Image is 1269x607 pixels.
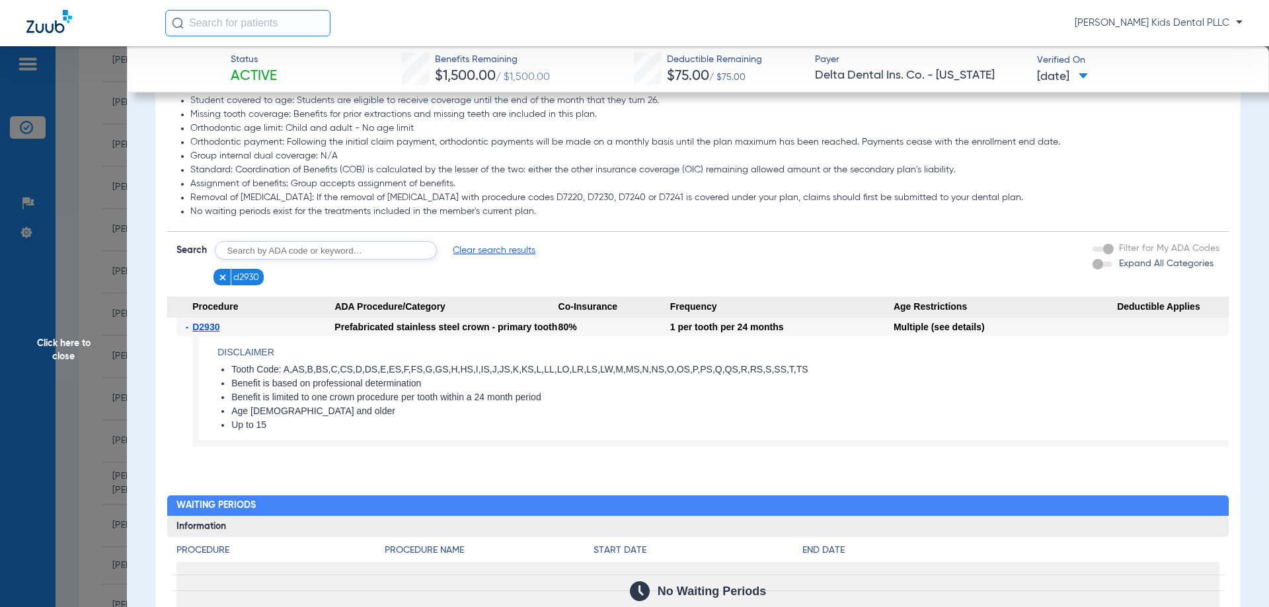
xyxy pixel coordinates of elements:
span: Delta Dental Ins. Co. - [US_STATE] [815,67,1026,84]
span: Frequency [670,297,894,318]
li: Student covered to age: Students are eligible to receive coverage until the end of the month that... [190,95,1220,107]
span: Active [231,67,277,86]
label: Filter for My ADA Codes [1116,242,1219,256]
app-breakdown-title: Procedure [176,544,385,562]
li: Orthodontic age limit: Child and adult - No age limit [190,123,1220,135]
span: D2930 [192,322,219,332]
li: Assignment of benefits: Group accepts assignment of benefits. [190,178,1220,190]
h4: Disclaimer [217,345,1229,359]
span: Status [231,53,277,67]
span: Co-Insurance [558,297,670,318]
span: - [186,318,193,336]
span: Verified On [1037,54,1248,67]
span: $1,500.00 [435,69,496,83]
span: Procedure [167,297,335,318]
span: Search [176,244,207,257]
div: Multiple (see details) [894,318,1117,336]
img: Calendar [630,581,650,601]
h3: Information [167,516,1229,537]
span: d2930 [233,271,259,284]
h4: Start Date [594,544,802,557]
li: Benefit is limited to one crown procedure per tooth within a 24 month period [231,392,1229,404]
app-breakdown-title: Procedure Name [385,544,594,562]
div: 80% [558,318,670,336]
li: Up to 15 [231,419,1229,431]
div: 1 per tooth per 24 months [670,318,894,336]
li: Standard: Coordination of Benefits (COB) is calculated by the lesser of the two: either the other... [190,164,1220,176]
span: [DATE] [1037,69,1088,85]
li: Group internal dual coverage: N/A [190,151,1220,162]
span: Expand All Categories [1119,259,1213,268]
li: Removal of [MEDICAL_DATA]: If the removal of [MEDICAL_DATA] with procedure codes D7220, D7230, D7... [190,192,1220,204]
span: Payer [815,53,1026,67]
app-breakdown-title: End Date [802,544,1219,562]
img: x.svg [218,273,227,282]
li: Orthodontic payment: Following the initial claim payment, orthodontic payments will be made on a ... [190,137,1220,149]
span: $75.00 [667,69,709,83]
h4: Procedure [176,544,385,557]
h4: End Date [802,544,1219,557]
iframe: Chat Widget [1203,544,1269,607]
img: Search Icon [172,17,184,29]
input: Search by ADA code or keyword… [215,241,437,260]
span: [PERSON_NAME] Kids Dental PLLC [1075,17,1243,30]
li: Tooth Code: A,AS,B,BS,C,CS,D,DS,E,ES,F,FS,G,GS,H,HS,I,IS,J,JS,K,KS,L,LL,LO,LR,LS,LW,M,MS,N,NS,O,O... [231,364,1229,376]
h2: Waiting Periods [167,495,1229,517]
h4: Procedure Name [385,544,594,557]
span: / $75.00 [709,73,746,82]
li: Missing tooth coverage: Benefits for prior extractions and missing teeth are included in this plan. [190,109,1220,121]
span: Clear search results [453,244,535,257]
li: Benefit is based on professional determination [231,378,1229,390]
span: Deductible Applies [1117,297,1229,318]
img: Zuub Logo [26,10,72,33]
span: ADA Procedure/Category [334,297,558,318]
span: No Waiting Periods [658,585,766,598]
span: Age Restrictions [894,297,1117,318]
span: Benefits Remaining [435,53,550,67]
span: / $1,500.00 [496,72,550,83]
div: Prefabricated stainless steel crown - primary tooth [334,318,558,336]
app-breakdown-title: Start Date [594,544,802,562]
li: Age [DEMOGRAPHIC_DATA] and older [231,406,1229,417]
input: Search for patients [165,10,330,36]
li: No waiting periods exist for the treatments included in the member's current plan. [190,206,1220,218]
span: Deductible Remaining [667,53,762,67]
